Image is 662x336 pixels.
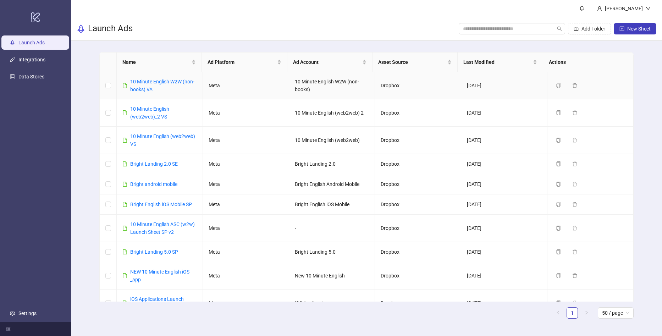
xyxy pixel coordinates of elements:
[130,296,184,310] a: iOS Applications Launch Sheet SP
[203,194,289,215] td: Meta
[18,40,45,45] a: Launch Ads
[122,226,127,231] span: file
[556,138,561,143] span: copy
[581,307,592,319] li: Next Page
[461,99,547,127] td: [DATE]
[117,53,202,72] th: Name
[122,110,127,115] span: file
[556,83,561,88] span: copy
[581,26,605,32] span: Add Folder
[572,226,577,231] span: delete
[572,161,577,166] span: delete
[572,83,577,88] span: delete
[461,154,547,174] td: [DATE]
[556,310,560,315] span: left
[556,110,561,115] span: copy
[572,249,577,254] span: delete
[375,194,461,215] td: Dropbox
[574,26,579,31] span: folder-add
[122,202,127,207] span: file
[572,202,577,207] span: delete
[6,326,11,331] span: menu-fold
[289,262,375,290] td: New 10 Minute English
[203,174,289,194] td: Meta
[375,72,461,99] td: Dropbox
[375,154,461,174] td: Dropbox
[572,301,577,305] span: delete
[289,215,375,242] td: -
[614,23,656,34] button: New Sheet
[375,262,461,290] td: Dropbox
[122,58,190,66] span: Name
[130,133,195,147] a: 10 Minute English (web2web) VS
[130,181,177,187] a: Bright android mobile
[130,249,178,255] a: Bright Landing 5.0 SP
[289,194,375,215] td: Bright English iOS Mobile
[203,215,289,242] td: Meta
[373,53,458,72] th: Asset Source
[130,202,192,207] a: Bright English iOS Mobile SP
[202,53,287,72] th: Ad Platform
[461,262,547,290] td: [DATE]
[567,308,578,318] a: 1
[289,127,375,154] td: 10 Minute English (web2web)
[203,262,289,290] td: Meta
[122,161,127,166] span: file
[18,57,45,62] a: Integrations
[293,58,361,66] span: Ad Account
[122,249,127,254] span: file
[461,194,547,215] td: [DATE]
[556,226,561,231] span: copy
[130,161,178,167] a: Bright Landing 2.0 SE
[458,53,543,72] th: Last Modified
[130,221,195,235] a: 10 Minute English ASC (w2w) Launch Sheet SP v2
[646,6,651,11] span: down
[122,273,127,278] span: file
[581,307,592,319] button: right
[18,310,37,316] a: Settings
[130,79,194,92] a: 10 Minute English W2W (non-books) VA
[461,72,547,99] td: [DATE]
[567,307,578,319] li: 1
[556,182,561,187] span: copy
[572,110,577,115] span: delete
[375,290,461,317] td: Dropbox
[375,215,461,242] td: Dropbox
[557,26,562,31] span: search
[619,26,624,31] span: plus-square
[602,5,646,12] div: [PERSON_NAME]
[572,138,577,143] span: delete
[375,174,461,194] td: Dropbox
[289,72,375,99] td: 10 Minute English W2W (non-books)
[375,127,461,154] td: Dropbox
[289,99,375,127] td: 10 Minute English (web2web) 2
[597,6,602,11] span: user
[122,301,127,305] span: file
[543,53,628,72] th: Actions
[463,58,531,66] span: Last Modified
[461,215,547,242] td: [DATE]
[461,174,547,194] td: [DATE]
[579,6,584,11] span: bell
[203,242,289,262] td: Meta
[552,307,564,319] button: left
[289,174,375,194] td: Bright English Android Mobile
[572,273,577,278] span: delete
[77,24,85,33] span: rocket
[130,269,189,282] a: NEW 10 Minute English iOS _app
[203,99,289,127] td: Meta
[208,58,275,66] span: Ad Platform
[556,301,561,305] span: copy
[203,127,289,154] td: Meta
[375,99,461,127] td: Dropbox
[461,242,547,262] td: [DATE]
[130,106,169,120] a: 10 Minute English (web2web)_2 VS
[556,202,561,207] span: copy
[289,290,375,317] td: iOS Applications
[88,23,133,34] h3: Launch Ads
[287,53,373,72] th: Ad Account
[552,307,564,319] li: Previous Page
[572,182,577,187] span: delete
[289,242,375,262] td: Bright Landing 5.0
[461,127,547,154] td: [DATE]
